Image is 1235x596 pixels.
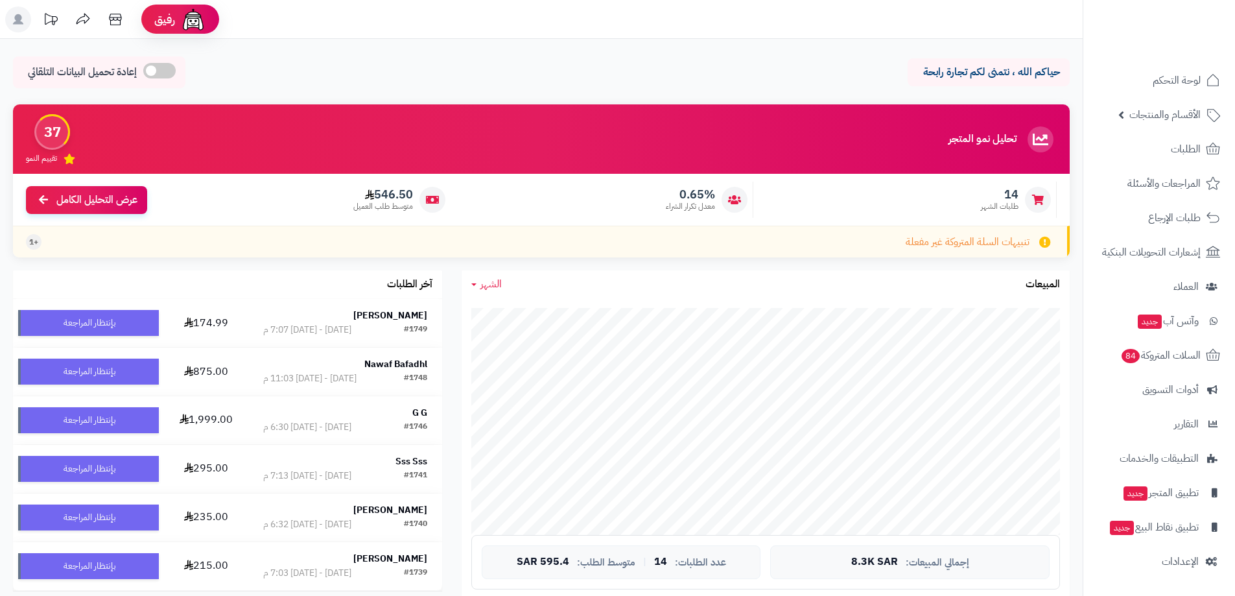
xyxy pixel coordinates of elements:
[164,542,248,590] td: 215.00
[654,556,667,568] span: 14
[1171,140,1201,158] span: الطلبات
[404,470,427,483] div: #1741
[666,201,715,212] span: معدل تكرار الشراء
[1026,279,1060,291] h3: المبيعات
[404,567,427,580] div: #1739
[34,6,67,36] a: تحديثات المنصة
[180,6,206,32] img: ai-face.png
[353,187,413,202] span: 546.50
[666,187,715,202] span: 0.65%
[353,309,427,322] strong: [PERSON_NAME]
[1091,477,1227,508] a: تطبيق المتجرجديد
[263,518,351,531] div: [DATE] - [DATE] 6:32 م
[18,456,159,482] div: بإنتظار المراجعة
[1162,553,1199,571] span: الإعدادات
[263,567,351,580] div: [DATE] - [DATE] 7:03 م
[917,65,1060,80] p: حياكم الله ، نتمنى لكم تجارة رابحة
[29,237,38,248] span: +1
[1102,243,1201,261] span: إشعارات التحويلات البنكية
[1138,315,1162,329] span: جديد
[353,201,413,212] span: متوسط طلب العميل
[906,235,1029,250] span: تنبيهات السلة المتروكة غير مفعلة
[851,556,898,568] span: 8.3K SAR
[404,421,427,434] div: #1746
[1123,486,1147,501] span: جديد
[1110,521,1134,535] span: جديد
[18,359,159,385] div: بإنتظار المراجعة
[1129,106,1201,124] span: الأقسام والمنتجات
[1120,346,1201,364] span: السلات المتروكة
[1122,349,1140,363] span: 84
[981,201,1018,212] span: طلبات الشهر
[18,310,159,336] div: بإنتظار المراجعة
[1173,278,1199,296] span: العملاء
[18,505,159,530] div: بإنتظار المراجعة
[404,324,427,337] div: #1749
[1136,312,1199,330] span: وآتس آب
[643,557,646,567] span: |
[1153,71,1201,89] span: لوحة التحكم
[28,65,137,80] span: إعادة تحميل البيانات التلقائي
[1109,518,1199,536] span: تطبيق نقاط البيع
[1091,271,1227,302] a: العملاء
[1091,409,1227,440] a: التقارير
[1142,381,1199,399] span: أدوات التسويق
[948,134,1017,145] h3: تحليل نمو المتجر
[263,372,357,385] div: [DATE] - [DATE] 11:03 م
[353,503,427,517] strong: [PERSON_NAME]
[1174,415,1199,433] span: التقارير
[1091,202,1227,233] a: طلبات الإرجاع
[1127,174,1201,193] span: المراجعات والأسئلة
[18,407,159,433] div: بإنتظار المراجعة
[164,445,248,493] td: 295.00
[164,348,248,396] td: 875.00
[1148,209,1201,227] span: طلبات الإرجاع
[1091,134,1227,165] a: الطلبات
[395,455,427,468] strong: Sss Sss
[26,153,57,164] span: تقييم النمو
[26,186,147,214] a: عرض التحليل الكامل
[1091,374,1227,405] a: أدوات التسويق
[517,556,569,568] span: 595.4 SAR
[1147,34,1223,62] img: logo-2.png
[1091,237,1227,268] a: إشعارات التحويلات البنكية
[1120,449,1199,468] span: التطبيقات والخدمات
[1091,168,1227,199] a: المراجعات والأسئلة
[1122,484,1199,502] span: تطبيق المتجر
[154,12,175,27] span: رفيق
[404,372,427,385] div: #1748
[1091,546,1227,577] a: الإعدادات
[263,470,351,483] div: [DATE] - [DATE] 7:13 م
[387,279,432,291] h3: آخر الطلبات
[404,518,427,531] div: #1740
[981,187,1018,202] span: 14
[675,557,726,568] span: عدد الطلبات:
[164,396,248,444] td: 1,999.00
[480,276,502,292] span: الشهر
[906,557,969,568] span: إجمالي المبيعات:
[364,357,427,371] strong: Nawaf Bafadhl
[18,553,159,579] div: بإنتظار المراجعة
[164,494,248,542] td: 235.00
[353,552,427,566] strong: [PERSON_NAME]
[56,193,137,208] span: عرض التحليل الكامل
[412,406,427,420] strong: G G
[164,299,248,347] td: 174.99
[1091,512,1227,543] a: تطبيق نقاط البيعجديد
[1091,305,1227,337] a: وآتس آبجديد
[577,557,635,568] span: متوسط الطلب:
[1091,443,1227,474] a: التطبيقات والخدمات
[1091,65,1227,96] a: لوحة التحكم
[471,277,502,292] a: الشهر
[1091,340,1227,371] a: السلات المتروكة84
[263,324,351,337] div: [DATE] - [DATE] 7:07 م
[263,421,351,434] div: [DATE] - [DATE] 6:30 م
